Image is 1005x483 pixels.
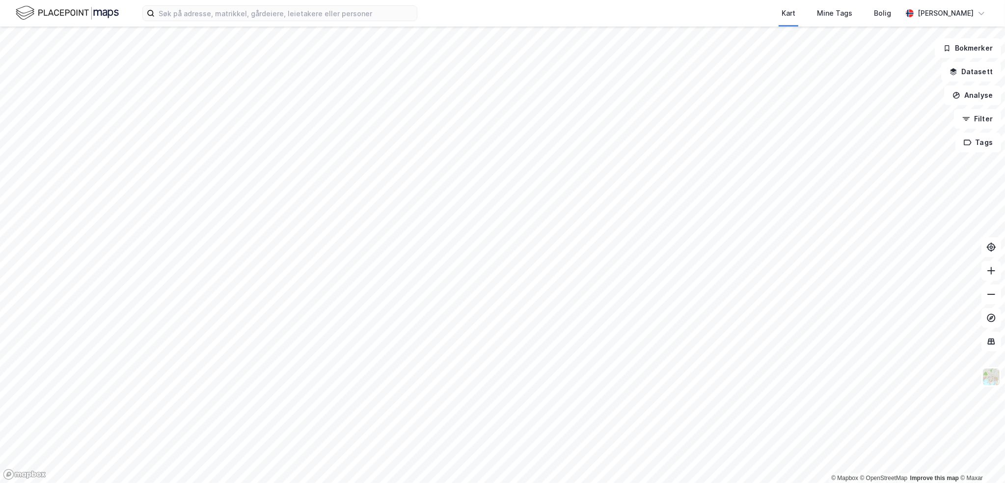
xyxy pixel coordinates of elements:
[817,7,852,19] div: Mine Tags
[955,133,1001,152] button: Tags
[874,7,891,19] div: Bolig
[831,475,858,482] a: Mapbox
[982,368,1001,386] img: Z
[3,469,46,480] a: Mapbox homepage
[16,4,119,22] img: logo.f888ab2527a4732fd821a326f86c7f29.svg
[860,475,908,482] a: OpenStreetMap
[935,38,1001,58] button: Bokmerker
[956,436,1005,483] div: Kontrollprogram for chat
[956,436,1005,483] iframe: Chat Widget
[944,85,1001,105] button: Analyse
[155,6,417,21] input: Søk på adresse, matrikkel, gårdeiere, leietakere eller personer
[941,62,1001,82] button: Datasett
[782,7,795,19] div: Kart
[910,475,959,482] a: Improve this map
[918,7,974,19] div: [PERSON_NAME]
[954,109,1001,129] button: Filter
